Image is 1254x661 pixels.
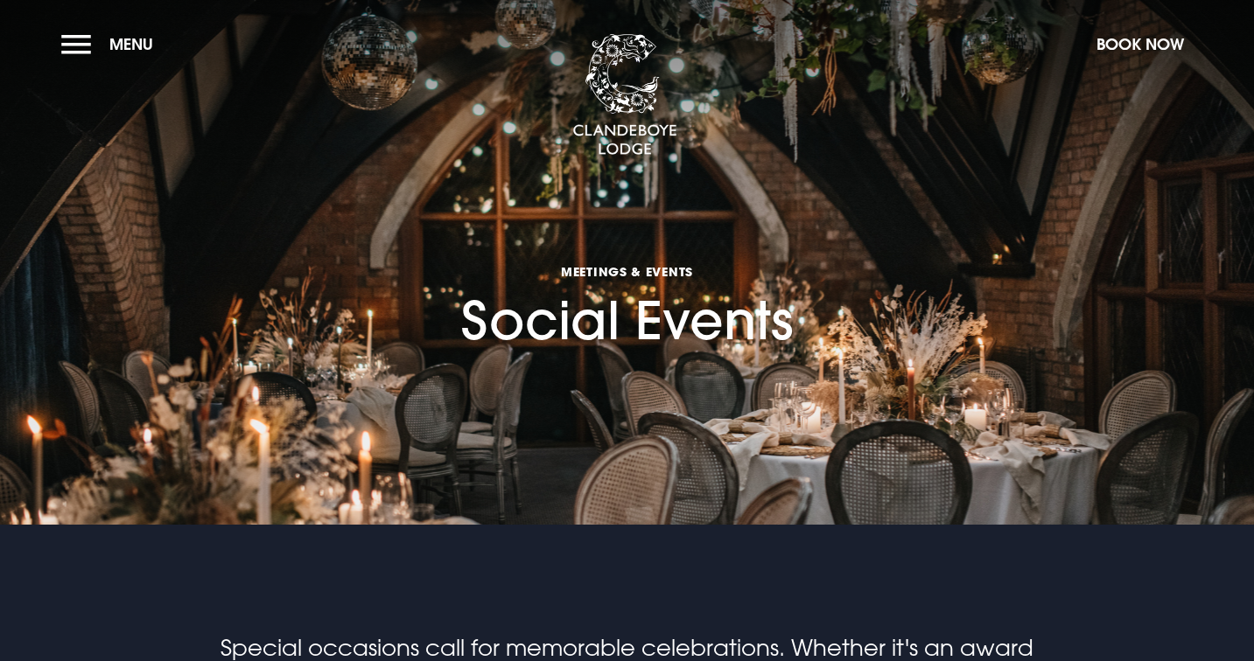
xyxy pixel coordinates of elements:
button: Menu [61,25,162,63]
h1: Social Events [461,182,793,352]
span: Menu [109,34,153,54]
img: Clandeboye Lodge [572,34,677,157]
span: Meetings & Events [461,263,793,280]
button: Book Now [1088,25,1193,63]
